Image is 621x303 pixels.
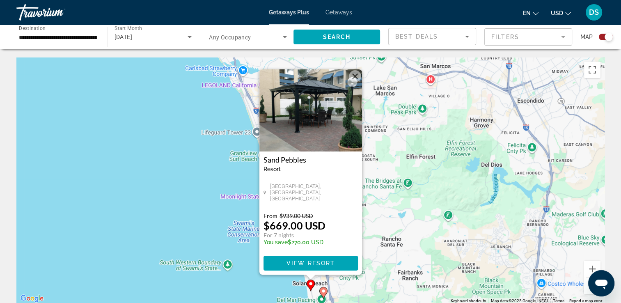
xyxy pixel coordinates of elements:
span: You save [264,239,288,246]
button: Change language [523,7,539,19]
span: $939.00 USD [280,212,313,219]
span: [GEOGRAPHIC_DATA], [GEOGRAPHIC_DATA], [GEOGRAPHIC_DATA] [270,183,357,202]
a: Sand Pebbles [264,156,358,164]
span: Any Occupancy [209,34,251,41]
button: Change currency [551,7,571,19]
button: Zoom in [584,261,600,277]
span: [DATE] [115,34,133,40]
p: $270.00 USD [264,239,325,246]
button: Zoom out [584,278,600,294]
a: Report a map error [569,298,602,303]
span: Start Month [115,25,142,31]
span: Resort [264,166,281,172]
img: 5096O01X.jpg [259,69,362,151]
span: Map [580,31,593,43]
a: Terms (opens in new tab) [553,298,564,303]
span: View Resort [286,260,335,266]
span: en [523,10,531,16]
span: Best Deals [395,33,438,40]
button: Filter [484,28,572,46]
a: Getaways Plus [269,9,309,16]
a: Getaways [325,9,352,16]
span: USD [551,10,563,16]
span: From [264,212,277,219]
mat-select: Sort by [395,32,469,41]
a: Travorium [16,2,99,23]
span: Map data ©2025 Google, INEGI [491,298,548,303]
span: DS [589,8,599,16]
button: View Resort [264,256,358,271]
iframe: Button to launch messaging window [588,270,614,296]
span: Search [323,34,351,40]
button: Toggle fullscreen view [584,62,600,78]
p: $669.00 USD [264,219,325,232]
button: Close [349,70,361,83]
button: User Menu [583,4,605,21]
p: For 7 nights [264,232,325,239]
button: Search [293,30,380,44]
span: Destination [19,25,46,31]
